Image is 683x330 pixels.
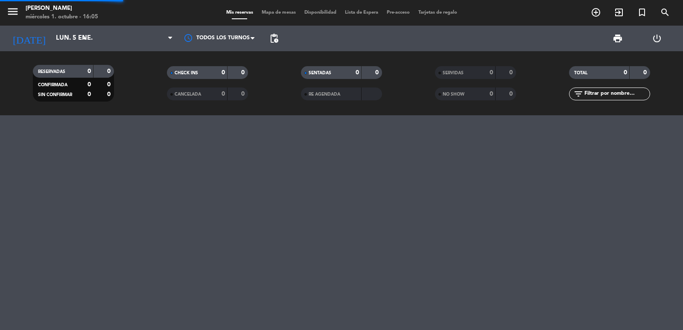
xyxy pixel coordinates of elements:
strong: 0 [241,70,246,76]
span: SIN CONFIRMAR [38,93,72,97]
span: SERVIDAS [443,71,464,75]
div: [PERSON_NAME] [26,4,98,13]
i: search [660,7,670,18]
i: exit_to_app [614,7,624,18]
button: menu [6,5,19,21]
strong: 0 [509,91,514,97]
strong: 0 [375,70,380,76]
strong: 0 [356,70,359,76]
input: Filtrar por nombre... [584,89,650,99]
strong: 0 [88,82,91,88]
div: miércoles 1. octubre - 16:05 [26,13,98,21]
span: Mapa de mesas [257,10,300,15]
i: [DATE] [6,29,52,48]
span: CANCELADA [175,92,201,96]
strong: 0 [490,70,493,76]
strong: 0 [222,91,225,97]
strong: 0 [222,70,225,76]
i: menu [6,5,19,18]
span: NO SHOW [443,92,464,96]
span: Mis reservas [222,10,257,15]
i: arrow_drop_down [79,33,90,44]
span: RE AGENDADA [309,92,340,96]
span: print [613,33,623,44]
i: add_circle_outline [591,7,601,18]
strong: 0 [624,70,627,76]
i: turned_in_not [637,7,647,18]
strong: 0 [643,70,648,76]
strong: 0 [107,68,112,74]
span: RESERVADAS [38,70,65,74]
span: Disponibilidad [300,10,341,15]
i: power_settings_new [652,33,662,44]
span: pending_actions [269,33,279,44]
i: filter_list [573,89,584,99]
span: CONFIRMADA [38,83,67,87]
span: CHECK INS [175,71,198,75]
strong: 0 [490,91,493,97]
span: Pre-acceso [382,10,414,15]
span: Lista de Espera [341,10,382,15]
span: TOTAL [574,71,587,75]
strong: 0 [88,91,91,97]
strong: 0 [107,82,112,88]
strong: 0 [509,70,514,76]
span: Tarjetas de regalo [414,10,461,15]
span: SENTADAS [309,71,331,75]
strong: 0 [241,91,246,97]
strong: 0 [88,68,91,74]
div: LOG OUT [637,26,677,51]
strong: 0 [107,91,112,97]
